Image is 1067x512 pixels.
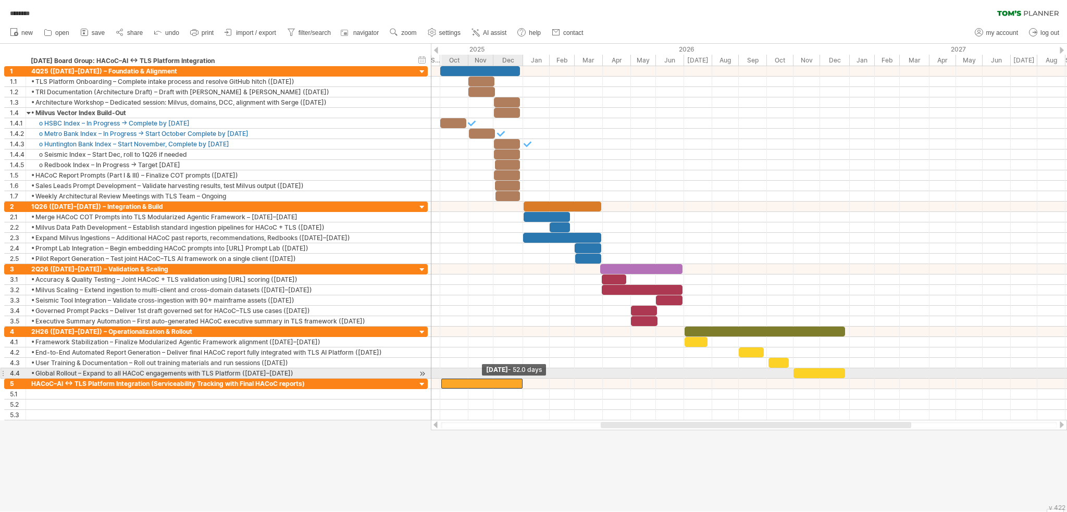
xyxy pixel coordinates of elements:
[1049,504,1065,511] div: v 422
[10,389,26,399] div: 5.1
[10,254,26,264] div: 2.5
[299,29,331,36] span: filter/search
[401,29,416,36] span: zoom
[188,26,217,40] a: print
[31,368,406,378] div: • Global Rollout – Expand to all HACoC engagements with TLS Platform ([DATE]–[DATE])
[10,129,26,139] div: 1.4.2
[31,77,406,86] div: • TLS Platform Onboarding – Complete intake process and resolve GitHub hitch ([DATE])
[793,55,820,66] div: November 2026
[508,366,542,373] span: - 52.0 days
[31,254,406,264] div: • Pilot Report Generation – Test joint HACoC–TLS AI framework on a single client ([DATE])
[10,379,26,389] div: 5
[10,327,26,336] div: 4
[41,26,72,40] a: open
[31,87,406,97] div: • TRI Documentation (Architecture Draft) – Draft with [PERSON_NAME] & [PERSON_NAME] ([DATE])
[425,26,464,40] a: settings
[31,170,406,180] div: • HACoC Report Prompts (Part I & III) – Finalize COT prompts ([DATE])
[10,160,26,170] div: 1.4.5
[31,212,406,222] div: • Merge HACoC COT Prompts into TLS Modularized Agentic Framework – [DATE]–[DATE]
[523,55,550,66] div: January 2026
[31,56,405,66] div: [DATE] Board Group: HACoC–AI ↔ TLS Platform Integration
[10,274,26,284] div: 3.1
[10,97,26,107] div: 1.3
[956,55,983,66] div: May 2027
[529,29,541,36] span: help
[983,55,1011,66] div: June 2027
[10,337,26,347] div: 4.1
[202,29,214,36] span: print
[10,87,26,97] div: 1.2
[31,97,406,107] div: • Architecture Workshop – Dedicated session: Milvus, domains, DCC, alignment with Serge ([DATE])
[1040,29,1059,36] span: log out
[440,55,468,66] div: October 2025
[10,358,26,368] div: 4.3
[493,55,523,66] div: December 2025
[31,108,406,118] div: • Milvus Vector Index Build-Out
[439,29,461,36] span: settings
[515,26,544,40] a: help
[387,26,419,40] a: zoom
[31,160,406,170] div: o Redbook Index – In Progress → Target [DATE]
[339,26,382,40] a: navigator
[31,181,406,191] div: • Sales Leads Prompt Development – Validate harvesting results, test Milvus output ([DATE])
[31,191,406,201] div: • Weekly Architectural Review Meetings with TLS Team – Ongoing
[31,285,406,295] div: • Milvus Scaling – Extend ingestion to multi-client and cross-domain datasets ([DATE]–[DATE])
[929,55,956,66] div: April 2027
[31,347,406,357] div: • End-to-End Automated Report Generation – Deliver final HACoC report fully integrated with TLS A...
[31,118,406,128] div: o HSBC Index – In Progress → Complete by [DATE]
[900,55,929,66] div: March 2027
[31,233,406,243] div: • Expand Milvus Ingestions – Additional HACoC past reports, recommendations, Redbooks ([DATE]–[DA...
[10,347,26,357] div: 4.2
[10,306,26,316] div: 3.4
[656,55,684,66] div: June 2026
[151,26,182,40] a: undo
[10,66,26,76] div: 1
[575,55,603,66] div: March 2026
[10,399,26,409] div: 5.2
[10,264,26,274] div: 3
[127,29,143,36] span: share
[469,26,510,40] a: AI assist
[10,368,26,378] div: 4.4
[10,410,26,420] div: 5.3
[417,368,427,379] div: scroll to activity
[31,337,406,347] div: • Framework Stabilization – Finalize Modularized Agentic Framework alignment ([DATE]–[DATE])
[820,55,850,66] div: December 2026
[31,66,406,76] div: 4Q25 ([DATE]–[DATE]) – Foundatio & Alignment
[739,55,767,66] div: September 2026
[603,55,631,66] div: April 2026
[712,55,739,66] div: August 2026
[7,26,36,40] a: new
[10,139,26,149] div: 1.4.3
[92,29,105,36] span: save
[31,202,406,211] div: 1Q26 ([DATE]–[DATE]) – Integration & Build
[972,26,1021,40] a: my account
[631,55,656,66] div: May 2026
[284,26,334,40] a: filter/search
[1026,26,1062,40] a: log out
[10,108,26,118] div: 1.4
[55,29,69,36] span: open
[31,379,406,389] div: HACoC–AI ↔ TLS Platform Integration (Serviceability Tracking with Final HACoC reports)
[31,243,406,253] div: • Prompt Lab Integration – Begin embedding HACoC prompts into [URL] Prompt Lab ([DATE])
[78,26,108,40] a: save
[468,55,493,66] div: November 2025
[10,77,26,86] div: 1.1
[523,44,850,55] div: 2026
[165,29,179,36] span: undo
[850,55,875,66] div: January 2027
[10,202,26,211] div: 2
[563,29,584,36] span: contact
[10,118,26,128] div: 1.4.1
[10,191,26,201] div: 1.7
[1037,55,1065,66] div: August 2027
[31,274,406,284] div: • Accuracy & Quality Testing – Joint HACoC + TLS validation using [URL] scoring ([DATE])
[10,285,26,295] div: 3.2
[31,139,406,149] div: o Huntington Bank Index – Start November, Complete by [DATE]
[31,358,406,368] div: • User Training & Documentation – Roll out training materials and run sessions ([DATE])
[1047,509,1064,512] div: Show Legend
[483,29,506,36] span: AI assist
[31,222,406,232] div: • Milvus Data Path Development – Establish standard ingestion pipelines for HACoC + TLS ([DATE])
[1011,55,1037,66] div: July 2027
[10,295,26,305] div: 3.3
